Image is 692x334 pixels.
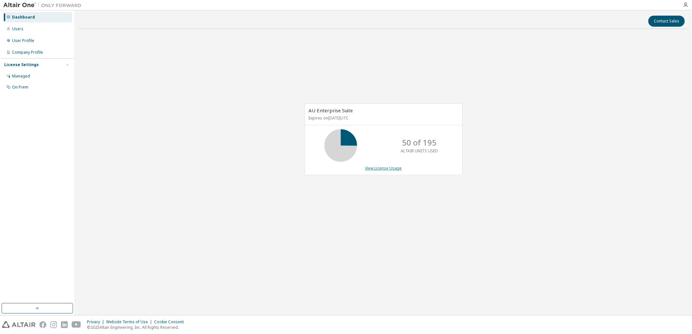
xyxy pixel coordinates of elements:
[2,321,36,328] img: altair_logo.svg
[365,165,402,171] a: View License Usage
[309,107,353,114] span: AU Enterprise Suite
[402,137,437,148] p: 50 of 195
[72,321,81,328] img: youtube.svg
[401,148,438,154] p: ALTAIR UNITS USED
[87,325,188,330] p: © 2025 Altair Engineering, Inc. All Rights Reserved.
[12,74,30,79] div: Managed
[106,319,154,325] div: Website Terms of Use
[39,321,46,328] img: facebook.svg
[12,50,43,55] div: Company Profile
[12,85,28,90] div: On Prem
[50,321,57,328] img: instagram.svg
[3,2,85,8] img: Altair One
[4,62,39,67] div: License Settings
[12,26,23,32] div: Users
[87,319,106,325] div: Privacy
[12,38,34,43] div: User Profile
[154,319,188,325] div: Cookie Consent
[61,321,68,328] img: linkedin.svg
[12,15,35,20] div: Dashboard
[309,115,457,121] p: Expires on [DATE] UTC
[648,16,685,27] button: Contact Sales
